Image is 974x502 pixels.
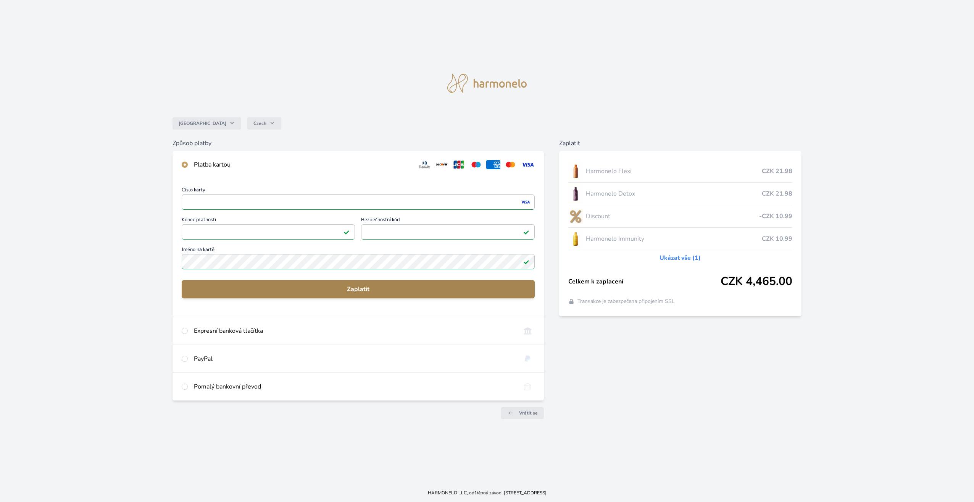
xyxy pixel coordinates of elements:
[568,207,583,226] img: discount-lo.png
[182,280,535,298] button: Zaplatit
[521,382,535,391] img: bankTransfer_IBAN.svg
[759,212,792,221] span: -CZK 10.99
[185,227,352,237] iframe: Iframe pro datum vypršení platnosti
[521,326,535,335] img: onlineBanking_CZ.svg
[247,117,281,130] button: Czech
[182,254,535,269] input: Jméno na kartěPlatné pole
[194,382,514,391] div: Pomalý bankovní převod
[559,139,801,148] h6: Zaplatit
[577,298,675,305] span: Transakce je zabezpečena připojením SSL
[762,234,792,243] span: CZK 10.99
[173,139,544,148] h6: Způsob platby
[586,212,759,221] span: Discount
[501,407,544,419] a: Vrátit se
[182,247,535,254] span: Jméno na kartě
[486,160,500,169] img: amex.svg
[469,160,483,169] img: maestro.svg
[179,120,226,126] span: [GEOGRAPHIC_DATA]
[452,160,466,169] img: jcb.svg
[568,277,721,286] span: Celkem k zaplacení
[447,74,527,93] img: logo.svg
[521,354,535,363] img: paypal.svg
[568,229,583,248] img: IMMUNITY_se_stinem_x-lo.jpg
[519,410,538,416] span: Vrátit se
[361,217,534,224] span: Bezpečnostní kód
[586,234,762,243] span: Harmonelo Immunity
[418,160,432,169] img: diners.svg
[253,120,266,126] span: Czech
[194,326,514,335] div: Expresní banková tlačítka
[568,162,583,181] img: CLEAN_FLEXI_se_stinem_x-hi_(1)-lo.jpg
[586,167,762,176] span: Harmonelo Flexi
[762,167,792,176] span: CZK 21.98
[188,285,529,294] span: Zaplatit
[721,275,792,288] span: CZK 4,465.00
[503,160,518,169] img: mc.svg
[194,160,411,169] div: Platba kartou
[343,229,350,235] img: Platné pole
[182,188,535,194] span: Číslo karty
[523,229,529,235] img: Platné pole
[173,117,241,130] button: [GEOGRAPHIC_DATA]
[185,197,531,207] iframe: Iframe pro číslo karty
[435,160,449,169] img: discover.svg
[762,189,792,198] span: CZK 21.98
[194,354,514,363] div: PayPal
[568,184,583,203] img: DETOX_se_stinem_x-lo.jpg
[182,217,355,224] span: Konec platnosti
[660,253,701,262] a: Ukázat vše (1)
[523,259,529,265] img: Platné pole
[364,227,531,237] iframe: Iframe pro bezpečnostní kód
[521,160,535,169] img: visa.svg
[520,199,531,206] img: visa
[586,189,762,198] span: Harmonelo Detox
